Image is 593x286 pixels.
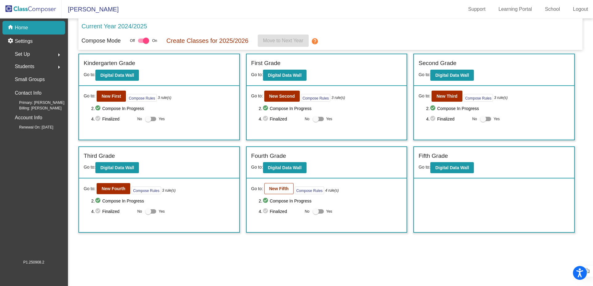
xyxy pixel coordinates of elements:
[251,72,263,77] span: Go to:
[91,197,234,205] span: 2. Compose In Progress
[435,73,469,78] b: Digital Data Wall
[258,35,309,47] button: Move to Next Year
[419,59,457,68] label: Second Grade
[15,62,34,71] span: Students
[264,183,294,194] button: New Fifth
[251,186,263,192] span: Go to:
[62,4,119,14] span: [PERSON_NAME]
[259,115,302,123] span: 4. Finalized
[91,115,134,123] span: 4. Finalized
[419,165,430,170] span: Go to:
[127,94,157,102] button: Compose Rules
[419,72,430,77] span: Go to:
[259,197,402,205] span: 2. Compose In Progress
[95,162,139,173] button: Digital Data Wall
[84,72,95,77] span: Go to:
[7,24,15,31] mat-icon: home
[472,116,477,122] span: No
[325,188,339,193] i: 4 rule(s)
[251,93,263,99] span: Go to:
[463,4,491,14] a: Support
[159,115,165,123] span: Yes
[158,95,171,100] i: 3 rule(s)
[268,165,302,170] b: Digital Data Wall
[84,186,95,192] span: Go to:
[540,4,565,14] a: School
[259,208,302,215] span: 4. Finalized
[326,115,332,123] span: Yes
[262,208,270,215] mat-icon: check_circle
[432,91,462,102] button: New Third
[262,105,270,112] mat-icon: check_circle
[494,95,508,100] i: 3 rule(s)
[263,162,307,173] button: Digital Data Wall
[15,113,42,122] p: Account Info
[494,115,500,123] span: Yes
[263,70,307,81] button: Digital Data Wall
[84,152,115,161] label: Third Grade
[15,75,45,84] p: Small Groups
[430,70,474,81] button: Digital Data Wall
[97,183,130,194] button: New Fourth
[326,208,332,215] span: Yes
[137,209,142,214] span: No
[332,95,345,100] i: 3 rule(s)
[9,125,53,130] span: Renewal On: [DATE]
[137,116,142,122] span: No
[95,208,102,215] mat-icon: check_circle
[159,208,165,215] span: Yes
[95,197,102,205] mat-icon: check_circle
[251,152,286,161] label: Fourth Grade
[430,105,437,112] mat-icon: check_circle
[419,152,448,161] label: Fifth Grade
[494,4,537,14] a: Learning Portal
[251,165,263,170] span: Go to:
[162,188,176,193] i: 3 rule(s)
[15,50,30,59] span: Set Up
[436,94,457,99] b: New Third
[84,93,95,99] span: Go to:
[426,115,469,123] span: 4. Finalized
[9,105,61,111] span: Billing: [PERSON_NAME]
[100,165,134,170] b: Digital Data Wall
[55,51,63,59] mat-icon: arrow_right
[152,38,157,43] span: On
[81,22,147,31] p: Current Year 2024/2025
[95,115,102,123] mat-icon: check_circle
[311,38,319,45] mat-icon: help
[91,105,234,112] span: 2. Compose In Progress
[426,105,570,112] span: 2. Compose In Progress
[264,91,300,102] button: New Second
[100,73,134,78] b: Digital Data Wall
[435,165,469,170] b: Digital Data Wall
[15,24,28,31] p: Home
[95,105,102,112] mat-icon: check_circle
[305,209,309,214] span: No
[55,63,63,71] mat-icon: arrow_right
[9,100,65,105] span: Primary: [PERSON_NAME]
[263,38,303,43] span: Move to Next Year
[269,186,289,191] b: New Fifth
[464,94,493,102] button: Compose Rules
[102,186,125,191] b: New Fourth
[305,116,309,122] span: No
[130,38,135,43] span: Off
[419,93,430,99] span: Go to:
[97,91,126,102] button: New First
[568,4,593,14] a: Logout
[15,38,33,45] p: Settings
[262,197,270,205] mat-icon: check_circle
[430,162,474,173] button: Digital Data Wall
[166,36,248,45] p: Create Classes for 2025/2026
[295,186,324,194] button: Compose Rules
[84,59,135,68] label: Kindergarten Grade
[262,115,270,123] mat-icon: check_circle
[132,186,161,194] button: Compose Rules
[268,73,302,78] b: Digital Data Wall
[95,70,139,81] button: Digital Data Wall
[91,208,134,215] span: 4. Finalized
[102,94,121,99] b: New First
[15,89,41,97] p: Contact Info
[81,37,121,45] p: Compose Mode
[301,94,330,102] button: Compose Rules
